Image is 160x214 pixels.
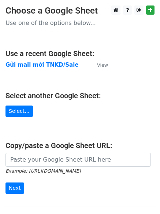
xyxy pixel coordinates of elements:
[5,106,33,117] a: Select...
[5,91,155,100] h4: Select another Google Sheet:
[5,153,151,167] input: Paste your Google Sheet URL here
[5,62,79,68] a: Gửi mail mời TNKD/Sale
[5,182,24,194] input: Next
[5,141,155,150] h4: Copy/paste a Google Sheet URL:
[5,49,155,58] h4: Use a recent Google Sheet:
[97,62,108,68] small: View
[5,168,81,174] small: Example: [URL][DOMAIN_NAME]
[90,62,108,68] a: View
[5,19,155,27] p: Use one of the options below...
[5,5,155,16] h3: Choose a Google Sheet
